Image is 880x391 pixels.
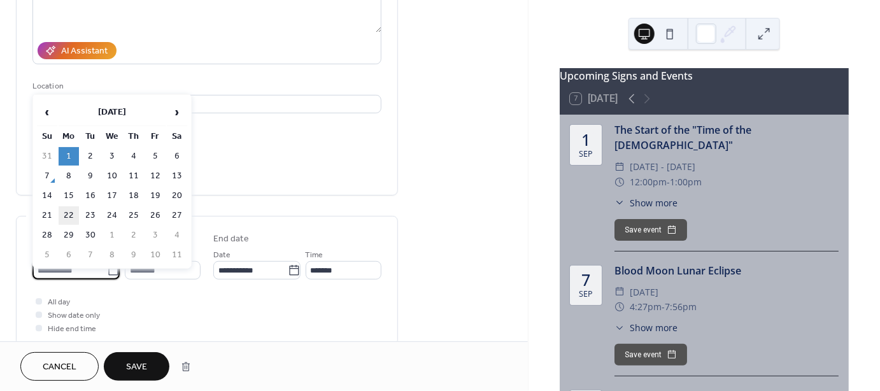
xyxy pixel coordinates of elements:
td: 10 [145,246,166,264]
div: ​ [614,174,625,190]
td: 21 [37,206,57,225]
button: ​Show more [614,321,678,334]
td: 1 [59,147,79,166]
button: Cancel [20,352,99,381]
td: 23 [80,206,101,225]
span: 7:56pm [665,299,697,315]
div: 1 [581,132,590,148]
td: 12 [145,167,166,185]
td: 30 [80,226,101,245]
td: 13 [167,167,187,185]
div: The Start of the "Time of the [DEMOGRAPHIC_DATA]" [614,122,839,153]
th: [DATE] [59,99,166,126]
span: 12:00pm [630,174,667,190]
div: AI Assistant [61,45,108,59]
td: 7 [80,246,101,264]
td: 9 [124,246,144,264]
td: 3 [145,226,166,245]
td: 14 [37,187,57,205]
td: 27 [167,206,187,225]
span: Date [213,249,231,262]
td: 15 [59,187,79,205]
button: Save event [614,219,687,241]
td: 18 [124,187,144,205]
td: 17 [102,187,122,205]
td: 1 [102,226,122,245]
div: Blood Moon Lunar Eclipse [614,263,839,278]
div: End date [213,232,249,246]
span: Show more [630,321,678,334]
span: Show date only [48,309,100,323]
div: ​ [614,299,625,315]
td: 11 [167,246,187,264]
span: [DATE] [630,285,658,300]
th: Tu [80,127,101,146]
td: 20 [167,187,187,205]
td: 7 [37,167,57,185]
span: ‹ [38,99,57,125]
td: 11 [124,167,144,185]
span: [DATE] - [DATE] [630,159,695,174]
th: Su [37,127,57,146]
th: Th [124,127,144,146]
td: 2 [124,226,144,245]
th: Mo [59,127,79,146]
td: 2 [80,147,101,166]
div: Sep [579,150,593,159]
td: 4 [167,226,187,245]
td: 25 [124,206,144,225]
td: 26 [145,206,166,225]
div: ​ [614,285,625,300]
td: 3 [102,147,122,166]
div: 7 [581,272,590,288]
td: 9 [80,167,101,185]
th: Fr [145,127,166,146]
div: ​ [614,321,625,334]
span: 1:00pm [670,174,702,190]
td: 29 [59,226,79,245]
span: Hide end time [48,323,96,336]
span: › [167,99,187,125]
td: 5 [37,246,57,264]
span: - [662,299,665,315]
td: 10 [102,167,122,185]
span: - [667,174,670,190]
span: Show more [630,196,678,210]
td: 8 [102,246,122,264]
td: 4 [124,147,144,166]
td: 6 [167,147,187,166]
th: We [102,127,122,146]
button: AI Assistant [38,42,117,59]
div: Upcoming Signs and Events [560,68,849,83]
td: 16 [80,187,101,205]
th: Sa [167,127,187,146]
span: Time [306,249,323,262]
button: Save [104,352,169,381]
span: Cancel [43,361,76,374]
td: 6 [59,246,79,264]
div: Sep [579,290,593,299]
button: Save event [614,344,687,366]
td: 19 [145,187,166,205]
button: ​Show more [614,196,678,210]
span: All day [48,296,70,309]
td: 22 [59,206,79,225]
span: 4:27pm [630,299,662,315]
td: 24 [102,206,122,225]
td: 8 [59,167,79,185]
span: Save [126,361,147,374]
td: 31 [37,147,57,166]
td: 28 [37,226,57,245]
div: Location [32,80,379,93]
td: 5 [145,147,166,166]
div: ​ [614,159,625,174]
div: ​ [614,196,625,210]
